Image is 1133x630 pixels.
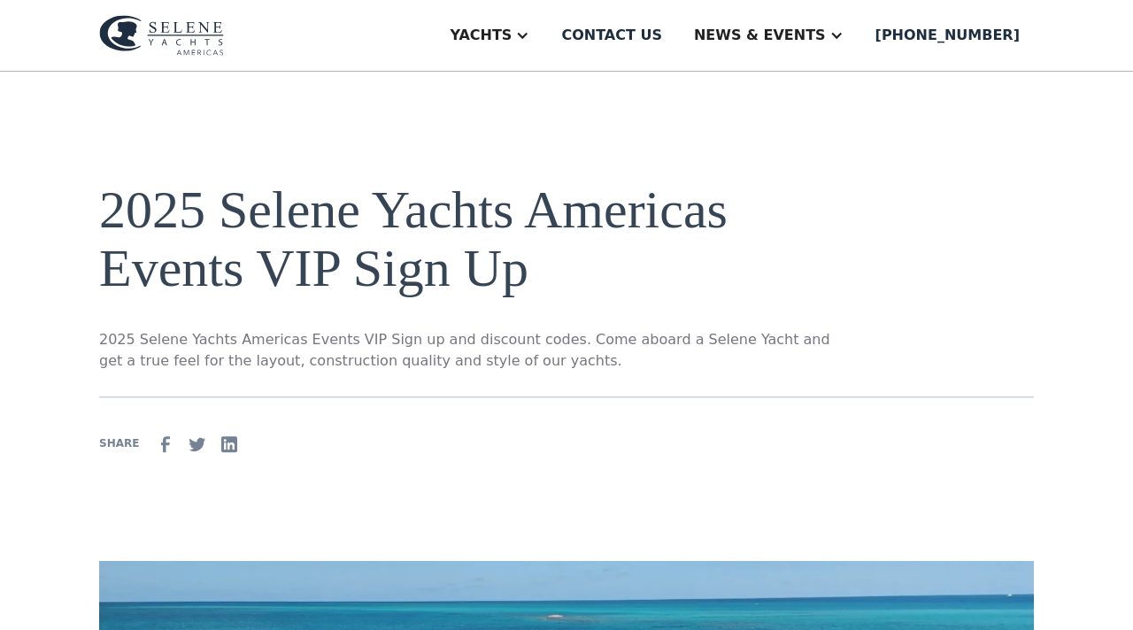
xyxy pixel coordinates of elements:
div: [PHONE_NUMBER] [875,25,1020,46]
img: Linkedin [219,434,240,455]
p: 2025 Selene Yachts Americas Events VIP Sign up and discount codes. Come aboard a Selene Yacht and... [99,329,836,372]
div: Yachts [450,25,512,46]
img: facebook [155,434,176,455]
h1: 2025 Selene Yachts Americas Events VIP Sign Up [99,181,836,297]
div: SHARE [99,436,139,452]
div: News & EVENTS [694,25,826,46]
img: logo [99,15,224,56]
div: Contact us [561,25,662,46]
img: Twitter [187,434,208,455]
